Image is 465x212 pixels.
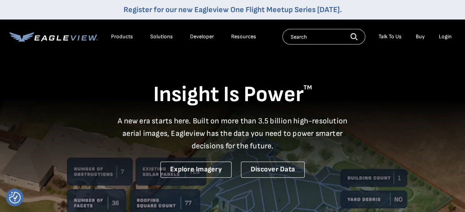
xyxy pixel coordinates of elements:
[160,162,232,178] a: Explore Imagery
[9,81,456,109] h1: Insight Is Power
[9,192,21,203] button: Consent Preferences
[111,33,133,40] div: Products
[439,33,452,40] div: Login
[416,33,425,40] a: Buy
[231,33,256,40] div: Resources
[9,192,21,203] img: Revisit consent button
[150,33,173,40] div: Solutions
[282,29,365,45] input: Search
[303,84,312,91] sup: TM
[241,162,305,178] a: Discover Data
[124,5,342,14] a: Register for our new Eagleview One Flight Meetup Series [DATE].
[379,33,402,40] div: Talk To Us
[113,115,352,152] p: A new era starts here. Built on more than 3.5 billion high-resolution aerial images, Eagleview ha...
[190,33,214,40] a: Developer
